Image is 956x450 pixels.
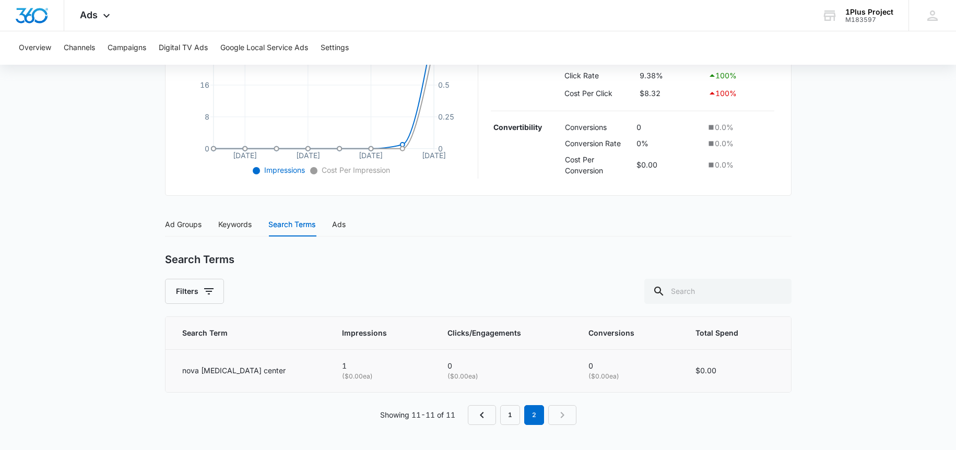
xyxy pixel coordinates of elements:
div: Ad Groups [165,219,202,230]
button: Campaigns [108,31,146,65]
button: Settings [321,31,349,65]
tspan: [DATE] [422,150,446,159]
a: Page 1 [500,405,520,425]
nav: Pagination [468,405,576,425]
span: Clicks/Engagements [447,327,548,339]
span: Ads [80,9,98,20]
span: Impressions [262,165,305,174]
tspan: [DATE] [359,150,383,159]
button: Digital TV Ads [159,31,208,65]
p: Showing 11-11 of 11 [380,409,455,421]
span: Impressions [342,327,407,339]
a: Previous Page [468,405,496,425]
tspan: 16 [199,80,209,89]
tspan: [DATE] [233,150,257,159]
p: 0 [447,360,563,372]
span: Total Spend [695,327,759,339]
td: $0.00 [683,349,791,392]
p: ( $0.00 ea) [447,372,563,382]
td: $8.32 [637,85,705,102]
td: 9.38% [637,67,705,85]
button: Channels [64,31,95,65]
strong: Convertibility [493,123,542,132]
td: 0 [634,120,704,136]
div: 100 % [708,87,772,100]
span: Search Term [182,327,302,339]
td: $0.00 [634,151,704,179]
tspan: [DATE] [296,150,320,159]
div: Ads [332,219,346,230]
p: ( $0.00 ea) [342,372,422,382]
button: Filters [165,279,224,304]
input: Search [644,279,792,304]
td: Cost Per Click [562,85,637,102]
tspan: 0 [204,144,209,153]
div: account name [845,8,893,16]
em: 2 [524,405,544,425]
td: Click Rate [562,67,637,85]
span: Conversions [588,327,655,339]
p: nova [MEDICAL_DATA] center [182,365,286,376]
td: Cost Per Conversion [562,151,634,179]
div: Search Terms [268,219,315,230]
td: Conversions [562,120,634,136]
div: 0.0 % [706,122,772,133]
div: account id [845,16,893,23]
p: 1 [342,360,422,372]
tspan: 0.25 [438,112,454,121]
tspan: 0.5 [438,80,450,89]
div: 0.0 % [706,138,772,149]
button: Overview [19,31,51,65]
td: Conversion Rate [562,135,634,151]
p: ( $0.00 ea) [588,372,670,382]
span: Cost Per Impression [320,165,390,174]
tspan: 0 [438,144,443,153]
div: Keywords [218,219,252,230]
tspan: 8 [204,112,209,121]
div: 0.0 % [706,159,772,170]
td: 0% [634,135,704,151]
div: 100 % [708,69,772,82]
p: 0 [588,360,670,372]
button: Google Local Service Ads [220,31,308,65]
h2: Search Terms [165,253,234,266]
